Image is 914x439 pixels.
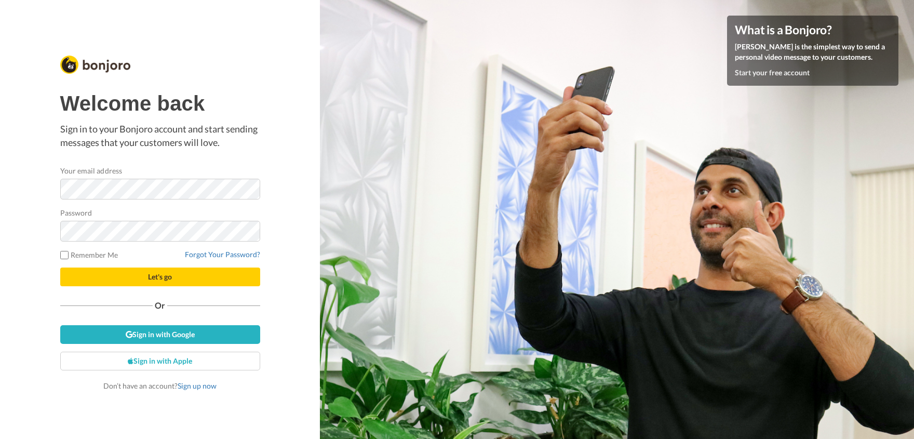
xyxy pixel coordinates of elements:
[60,165,122,176] label: Your email address
[60,325,260,344] a: Sign in with Google
[148,272,172,281] span: Let's go
[735,23,891,36] h4: What is a Bonjoro?
[178,381,217,390] a: Sign up now
[60,268,260,286] button: Let's go
[60,251,69,259] input: Remember Me
[60,207,92,218] label: Password
[735,42,891,62] p: [PERSON_NAME] is the simplest way to send a personal video message to your customers.
[60,352,260,370] a: Sign in with Apple
[60,123,260,149] p: Sign in to your Bonjoro account and start sending messages that your customers will love.
[735,68,810,77] a: Start your free account
[60,92,260,115] h1: Welcome back
[153,302,167,309] span: Or
[185,250,260,259] a: Forgot Your Password?
[60,249,118,260] label: Remember Me
[103,381,217,390] span: Don’t have an account?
